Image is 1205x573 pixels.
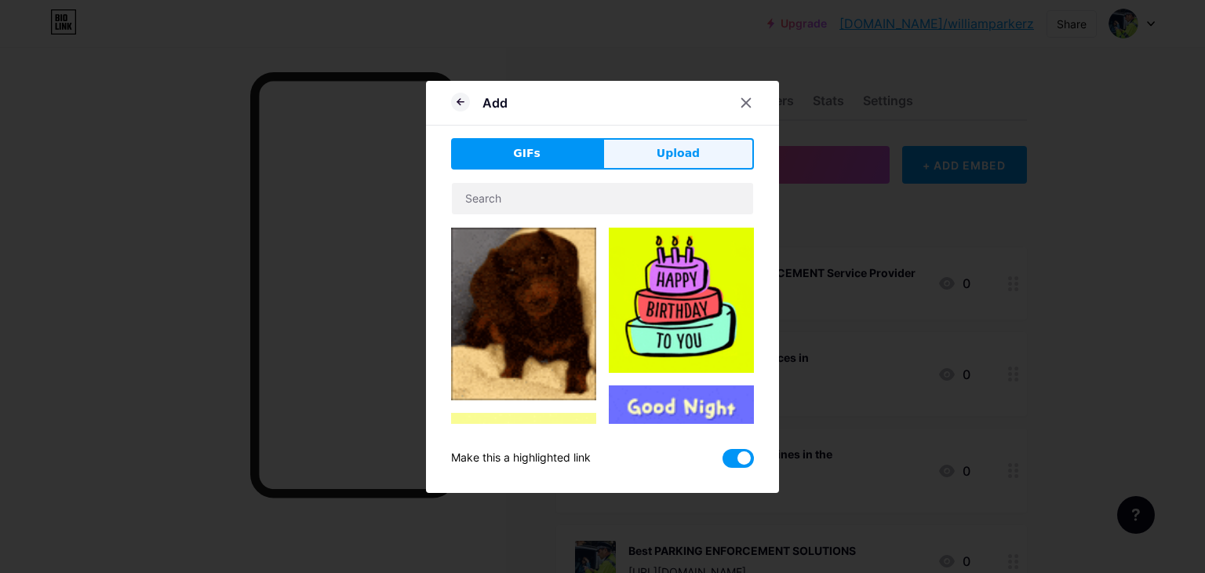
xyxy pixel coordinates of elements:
div: Add [482,93,508,112]
input: Search [452,183,753,214]
span: GIFs [513,145,541,162]
img: Gihpy [451,228,596,400]
button: Upload [602,138,754,170]
img: Gihpy [609,228,754,373]
img: Gihpy [609,385,754,531]
span: Upload [657,145,700,162]
div: Make this a highlighted link [451,449,591,468]
button: GIFs [451,138,602,170]
img: Gihpy [451,413,596,558]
